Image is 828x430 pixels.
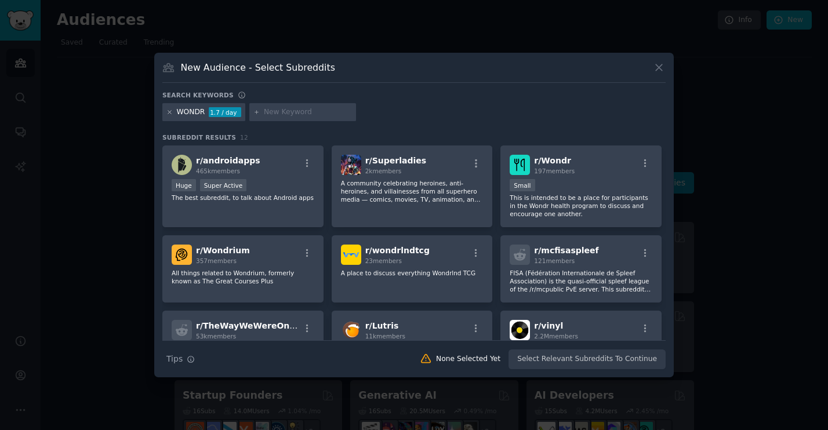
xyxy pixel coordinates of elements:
span: 2.2M members [534,333,578,340]
p: FISA (Fédération Internationale de Spleef Association) is the quasi-official spleef league of the... [510,269,652,293]
img: Wondrium [172,245,192,265]
div: None Selected Yet [436,354,500,365]
span: 465k members [196,167,240,174]
div: WONDR [177,107,205,118]
p: A community celebrating heroines, anti-heroines, and villainesses from all superhero media — comi... [341,179,484,203]
span: 121 members [534,257,575,264]
h3: New Audience - Select Subreddits [181,61,335,74]
span: 12 [240,134,248,141]
span: 11k members [365,333,405,340]
span: r/ mcfisaspleef [534,246,598,255]
p: This is intended to be a place for participants in the Wondr health program to discuss and encour... [510,194,652,218]
img: Wondr [510,155,530,175]
span: 2k members [365,167,402,174]
img: vinyl [510,320,530,340]
p: A place to discuss everything Wondrlnd TCG [341,269,484,277]
span: 53k members [196,333,236,340]
img: wondrlndtcg [341,245,361,265]
span: Subreddit Results [162,133,236,141]
span: r/ Lutris [365,321,399,330]
h3: Search keywords [162,91,234,99]
div: Small [510,179,535,191]
div: 1.7 / day [209,107,241,118]
span: r/ vinyl [534,321,563,330]
button: Tips [162,349,199,369]
span: r/ Superladies [365,156,426,165]
img: Superladies [341,155,361,175]
span: r/ androidapps [196,156,260,165]
span: 23 members [365,257,402,264]
div: Huge [172,179,196,191]
p: The best subreddit, to talk about Android apps [172,194,314,202]
span: r/ Wondrium [196,246,250,255]
span: 357 members [196,257,237,264]
span: r/ TheWayWeWereOnVideo [196,321,315,330]
span: Tips [166,353,183,365]
span: r/ Wondr [534,156,571,165]
span: 197 members [534,167,575,174]
img: androidapps [172,155,192,175]
input: New Keyword [264,107,352,118]
img: Lutris [341,320,361,340]
div: Super Active [200,179,247,191]
span: r/ wondrlndtcg [365,246,430,255]
p: All things related to Wondrium, formerly known as The Great Courses Plus [172,269,314,285]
